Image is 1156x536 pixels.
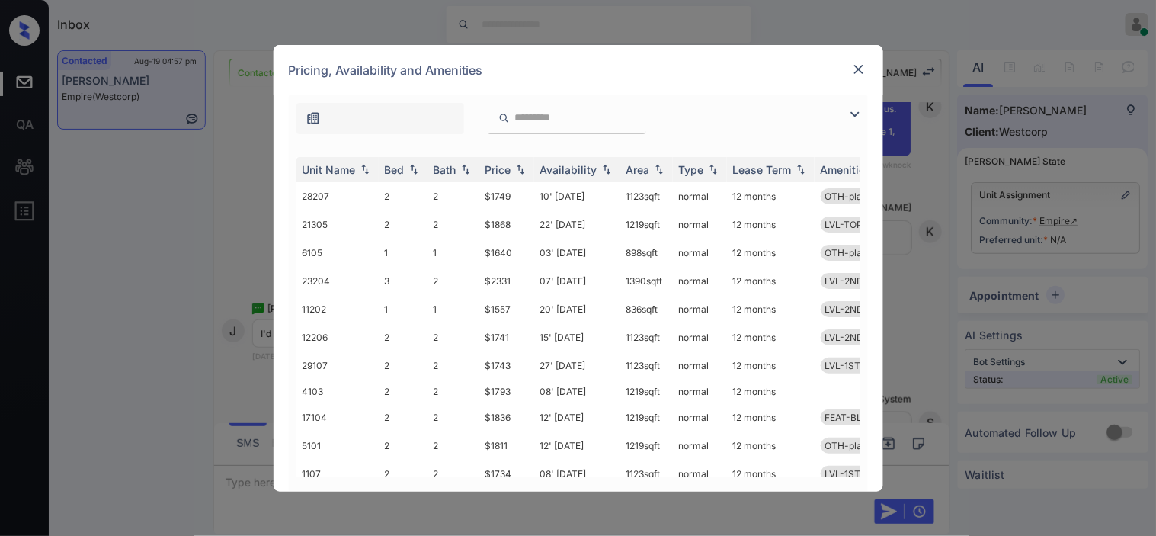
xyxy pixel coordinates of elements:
div: Pricing, Availability and Amenities [274,45,883,95]
td: normal [673,239,727,267]
td: $1749 [479,182,534,210]
td: $1811 [479,432,534,460]
td: 898 sqft [620,239,673,267]
td: $1793 [479,380,534,403]
span: LVL-1ST-2B [825,360,876,371]
td: 2 [427,210,479,239]
td: 27' [DATE] [534,351,620,380]
img: sorting [599,164,614,175]
td: 2 [379,351,427,380]
td: normal [673,460,727,488]
td: 4103 [296,380,379,403]
td: 2 [427,267,479,295]
td: normal [673,403,727,432]
td: 12 months [727,239,815,267]
td: 1390 sqft [620,267,673,295]
div: Bed [385,163,405,176]
td: 1123 sqft [620,323,673,351]
td: 1123 sqft [620,182,673,210]
td: 12 months [727,351,815,380]
td: 2 [379,182,427,210]
td: normal [673,380,727,403]
td: 2 [427,460,479,488]
div: Price [485,163,511,176]
span: LVL-2ND-2B [825,332,880,343]
td: 03' [DATE] [534,239,620,267]
img: sorting [458,164,473,175]
td: 10' [DATE] [534,182,620,210]
td: normal [673,210,727,239]
div: Lease Term [733,163,792,176]
td: 1219 sqft [620,210,673,239]
td: 08' [DATE] [534,380,620,403]
td: 21305 [296,210,379,239]
td: 23204 [296,267,379,295]
td: 2 [379,460,427,488]
td: 1123 sqft [620,351,673,380]
td: 1 [379,239,427,267]
td: $1557 [479,295,534,323]
td: 2 [379,380,427,403]
td: $1743 [479,351,534,380]
td: $1741 [479,323,534,351]
td: 2 [379,403,427,432]
td: $1640 [479,239,534,267]
span: OTH-plankfll [825,247,881,258]
td: 28207 [296,182,379,210]
td: 29107 [296,351,379,380]
div: Availability [540,163,597,176]
span: OTH-plankfll [825,191,881,202]
img: sorting [706,164,721,175]
td: 12206 [296,323,379,351]
img: sorting [357,164,373,175]
td: $2331 [479,267,534,295]
div: Unit Name [303,163,356,176]
td: 07' [DATE] [534,267,620,295]
span: LVL-2ND-3B [825,275,880,287]
td: 2 [427,351,479,380]
span: LVL-1ST-2B [825,468,876,480]
img: icon-zuma [498,111,510,125]
td: 5101 [296,432,379,460]
td: $1868 [479,210,534,239]
span: LVL-2ND-1B [825,303,879,315]
td: 11202 [296,295,379,323]
td: 2 [427,403,479,432]
td: 3 [379,267,427,295]
td: 2 [427,380,479,403]
td: 1 [427,239,479,267]
td: $1836 [479,403,534,432]
img: sorting [793,164,809,175]
img: sorting [513,164,528,175]
td: normal [673,351,727,380]
td: 12 months [727,210,815,239]
td: 22' [DATE] [534,210,620,239]
td: 2 [379,432,427,460]
span: OTH-plankfll [825,440,881,451]
td: 1107 [296,460,379,488]
td: 12' [DATE] [534,432,620,460]
td: 17104 [296,403,379,432]
div: Amenities [821,163,872,176]
td: 1219 sqft [620,403,673,432]
td: normal [673,182,727,210]
td: 12 months [727,323,815,351]
td: 12 months [727,403,815,432]
span: FEAT-BLDG P [825,412,885,423]
td: 12 months [727,182,815,210]
img: icon-zuma [846,105,864,124]
td: 12 months [727,295,815,323]
img: sorting [652,164,667,175]
td: 1 [427,295,479,323]
td: $1734 [479,460,534,488]
td: 12' [DATE] [534,403,620,432]
td: normal [673,432,727,460]
td: 08' [DATE] [534,460,620,488]
td: 15' [DATE] [534,323,620,351]
td: 1219 sqft [620,380,673,403]
td: 12 months [727,432,815,460]
td: 2 [427,182,479,210]
div: Area [626,163,650,176]
td: 1219 sqft [620,432,673,460]
td: normal [673,267,727,295]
